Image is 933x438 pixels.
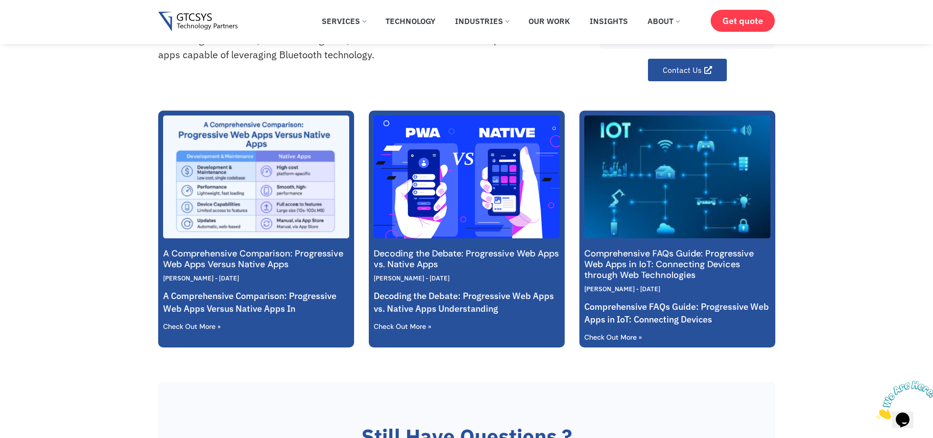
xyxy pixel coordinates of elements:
[158,12,238,32] img: Gtcsys logo
[640,10,687,32] a: About
[374,274,424,282] span: [PERSON_NAME]
[582,10,635,32] a: Insights
[872,377,933,423] iframe: chat widget
[648,59,727,81] a: Contact Us
[584,300,770,326] p: Comprehensive FAQs Guide: Progressive Web Apps in IoT: Connecting Devices
[163,290,349,315] p: A Comprehensive Comparison: Progressive Web Apps Versus Native Apps In
[521,10,577,32] a: Our Work
[663,66,702,74] span: Contact Us
[374,290,560,315] p: Decoding the Debate: Progressive Web Apps vs. Native Apps Understanding
[584,285,635,293] span: [PERSON_NAME]
[163,248,343,270] a: A Comprehensive Comparison: Progressive Web Apps Versus Native Apps
[448,10,516,32] a: Industries
[636,285,660,293] span: [DATE]
[584,248,754,281] a: Comprehensive FAQs Guide: Progressive Web Apps in IoT: Connecting Devices through Web Technologies
[314,10,373,32] a: Services
[583,111,771,243] img: IOT
[4,4,65,43] img: Chat attention grabber
[584,333,642,342] a: Read more about Comprehensive FAQs Guide: Progressive Web Apps in IoT: Connecting Devices through...
[374,115,560,238] a: Progressive Web Apps vs. Native Apps
[215,274,239,282] span: [DATE]
[374,322,431,331] a: Read more about Decoding the Debate: Progressive Web Apps vs. Native Apps
[378,10,443,32] a: Technology
[163,115,349,238] a: A Comprehensive Comparison
[163,274,214,282] span: [PERSON_NAME]
[163,322,221,331] a: Read more about A Comprehensive Comparison: Progressive Web Apps Versus Native Apps
[584,115,770,238] a: IOT
[162,115,350,240] img: A Comprehensive Comparison
[426,274,450,282] span: [DATE]
[372,104,560,250] img: Progressive Web Apps vs. Native Apps
[722,16,763,26] span: Get quote
[374,248,559,270] a: Decoding the Debate: Progressive Web Apps vs. Native Apps
[711,10,775,32] a: Get quote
